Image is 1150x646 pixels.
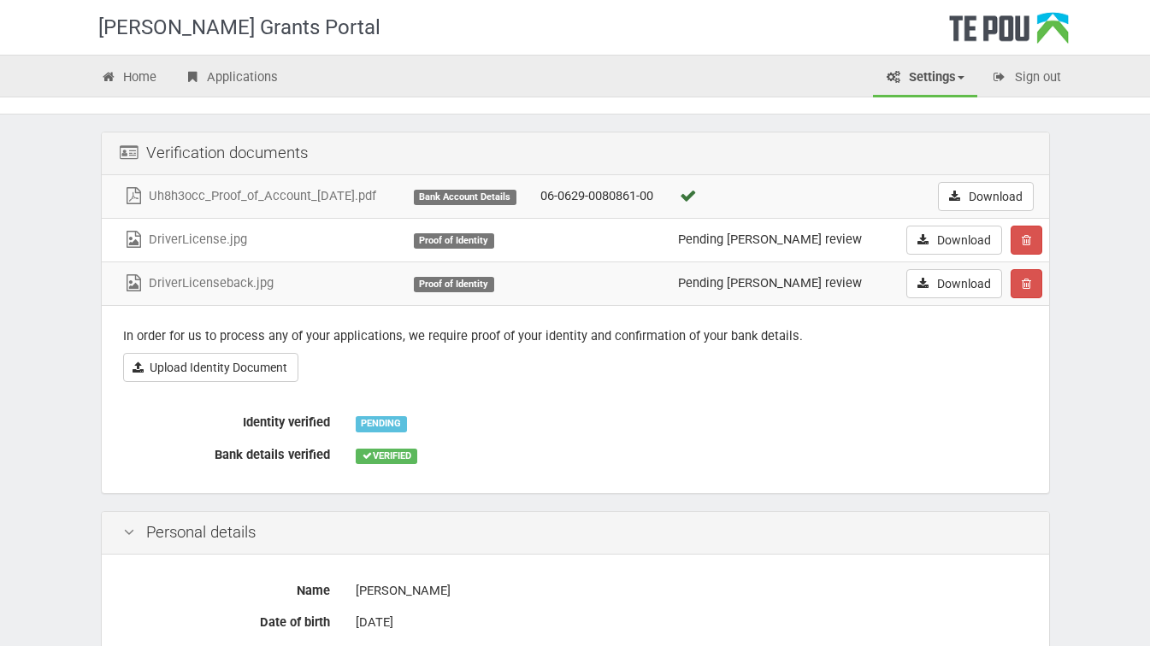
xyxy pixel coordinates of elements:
div: [DATE] [356,608,1028,637]
div: PENDING [356,416,407,432]
a: Home [88,60,170,97]
a: DriverLicenseback.jpg [123,275,274,291]
label: Name [110,576,343,600]
div: Proof of Identity [414,233,494,249]
div: Verification documents [102,132,1049,175]
a: Upload Identity Document [123,353,298,382]
div: Te Pou Logo [949,12,1069,55]
label: Identity verified [110,408,343,432]
a: Download [906,269,1002,298]
a: Sign out [979,60,1074,97]
div: [PERSON_NAME] [356,576,1028,606]
div: Personal details [102,512,1049,555]
td: Pending [PERSON_NAME] review [671,261,886,305]
td: 06-0629-0080861-00 [534,175,671,219]
a: Settings [873,60,977,97]
a: Uh8h3occ_Proof_of_Account_[DATE].pdf [123,188,376,203]
a: Applications [171,60,291,97]
a: Download [906,226,1002,255]
p: In order for us to process any of your applications, we require proof of your identity and confir... [123,327,1028,345]
div: VERIFIED [356,449,417,464]
td: Pending [PERSON_NAME] review [671,218,886,261]
a: Download [938,182,1034,211]
div: Proof of Identity [414,277,494,292]
label: Bank details verified [110,440,343,464]
a: DriverLicense.jpg [123,232,247,247]
label: Date of birth [110,608,343,631]
div: Bank Account Details [414,190,516,205]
